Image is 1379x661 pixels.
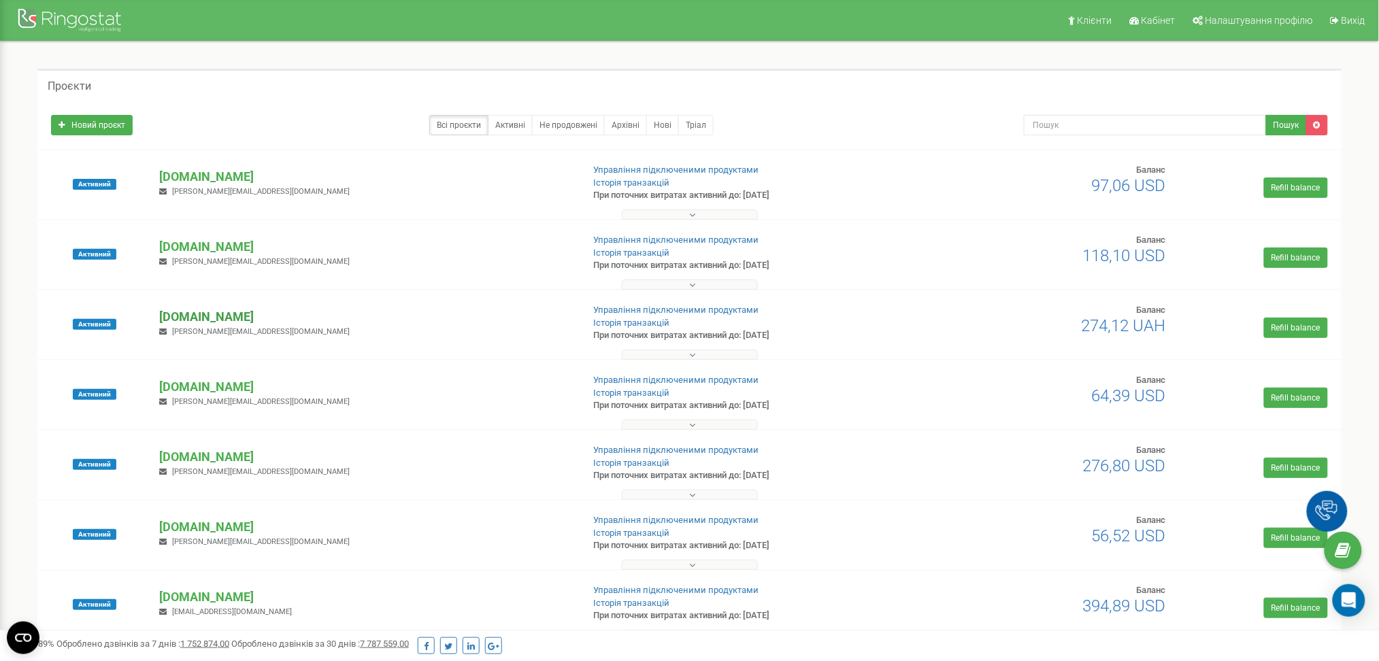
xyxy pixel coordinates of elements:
[159,238,571,256] p: [DOMAIN_NAME]
[594,528,670,538] a: Історія транзакцій
[159,378,571,396] p: [DOMAIN_NAME]
[1264,458,1328,478] a: Refill balance
[172,537,350,546] span: [PERSON_NAME][EMAIL_ADDRESS][DOMAIN_NAME]
[594,458,670,468] a: Історія транзакцій
[594,235,759,245] a: Управління підключеними продуктами
[594,329,898,342] p: При поточних витратах активний до: [DATE]
[1092,386,1166,405] span: 64,39 USD
[159,448,571,466] p: [DOMAIN_NAME]
[1264,598,1328,618] a: Refill balance
[1083,596,1166,615] span: 394,89 USD
[231,639,409,649] span: Оброблено дзвінків за 30 днів :
[73,459,116,470] span: Активний
[594,445,759,455] a: Управління підключеними продуктами
[594,305,759,315] a: Управління підключеними продуктами
[1024,115,1267,135] input: Пошук
[1092,526,1166,545] span: 56,52 USD
[1264,177,1328,198] a: Refill balance
[1206,15,1313,26] span: Налаштування профілю
[1092,176,1166,195] span: 97,06 USD
[172,327,350,336] span: [PERSON_NAME][EMAIL_ADDRESS][DOMAIN_NAME]
[73,599,116,610] span: Активний
[1264,318,1328,338] a: Refill balance
[488,115,533,135] a: Активні
[56,639,229,649] span: Оброблено дзвінків за 7 днів :
[1333,584,1365,617] div: Open Intercom Messenger
[1137,445,1166,455] span: Баланс
[1078,15,1112,26] span: Клієнти
[1137,165,1166,175] span: Баланс
[594,165,759,175] a: Управління підключеними продуктами
[594,375,759,385] a: Управління підключеними продуктами
[1142,15,1176,26] span: Кабінет
[594,248,670,258] a: Історія транзакцій
[532,115,605,135] a: Не продовжені
[1266,115,1307,135] button: Пошук
[1137,235,1166,245] span: Баланс
[159,588,571,606] p: [DOMAIN_NAME]
[594,177,670,188] a: Історія транзакцій
[594,515,759,525] a: Управління підключеними продуктами
[594,318,670,328] a: Історія транзакцій
[48,80,91,92] h5: Проєкти
[159,518,571,536] p: [DOMAIN_NAME]
[604,115,647,135] a: Архівні
[429,115,488,135] a: Всі проєкти
[1264,528,1328,548] a: Refill balance
[1137,515,1166,525] span: Баланс
[172,607,292,616] span: [EMAIL_ADDRESS][DOMAIN_NAME]
[159,308,571,326] p: [DOMAIN_NAME]
[1137,375,1166,385] span: Баланс
[172,257,350,266] span: [PERSON_NAME][EMAIL_ADDRESS][DOMAIN_NAME]
[172,397,350,406] span: [PERSON_NAME][EMAIL_ADDRESS][DOMAIN_NAME]
[1137,305,1166,315] span: Баланс
[159,168,571,186] p: [DOMAIN_NAME]
[17,5,126,37] img: Ringostat Logo
[1083,456,1166,475] span: 276,80 USD
[180,639,229,649] u: 1 752 874,00
[73,529,116,540] span: Активний
[594,259,898,272] p: При поточних витратах активний до: [DATE]
[1342,15,1365,26] span: Вихід
[594,585,759,595] a: Управління підключеними продуктами
[1264,388,1328,408] a: Refill balance
[678,115,714,135] a: Тріал
[594,539,898,552] p: При поточних витратах активний до: [DATE]
[594,399,898,412] p: При поточних витратах активний до: [DATE]
[1137,585,1166,595] span: Баланс
[594,469,898,482] p: При поточних витратах активний до: [DATE]
[594,609,898,622] p: При поточних витратах активний до: [DATE]
[646,115,679,135] a: Нові
[594,598,670,608] a: Історія транзакцій
[7,622,39,654] button: Open CMP widget
[73,249,116,260] span: Активний
[360,639,409,649] u: 7 787 559,00
[73,179,116,190] span: Активний
[1083,246,1166,265] span: 118,10 USD
[1264,248,1328,268] a: Refill balance
[51,115,133,135] a: Новий проєкт
[594,388,670,398] a: Історія транзакцій
[172,467,350,476] span: [PERSON_NAME][EMAIL_ADDRESS][DOMAIN_NAME]
[172,187,350,196] span: [PERSON_NAME][EMAIL_ADDRESS][DOMAIN_NAME]
[594,189,898,202] p: При поточних витратах активний до: [DATE]
[73,319,116,330] span: Активний
[73,389,116,400] span: Активний
[1082,316,1166,335] span: 274,12 UAH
